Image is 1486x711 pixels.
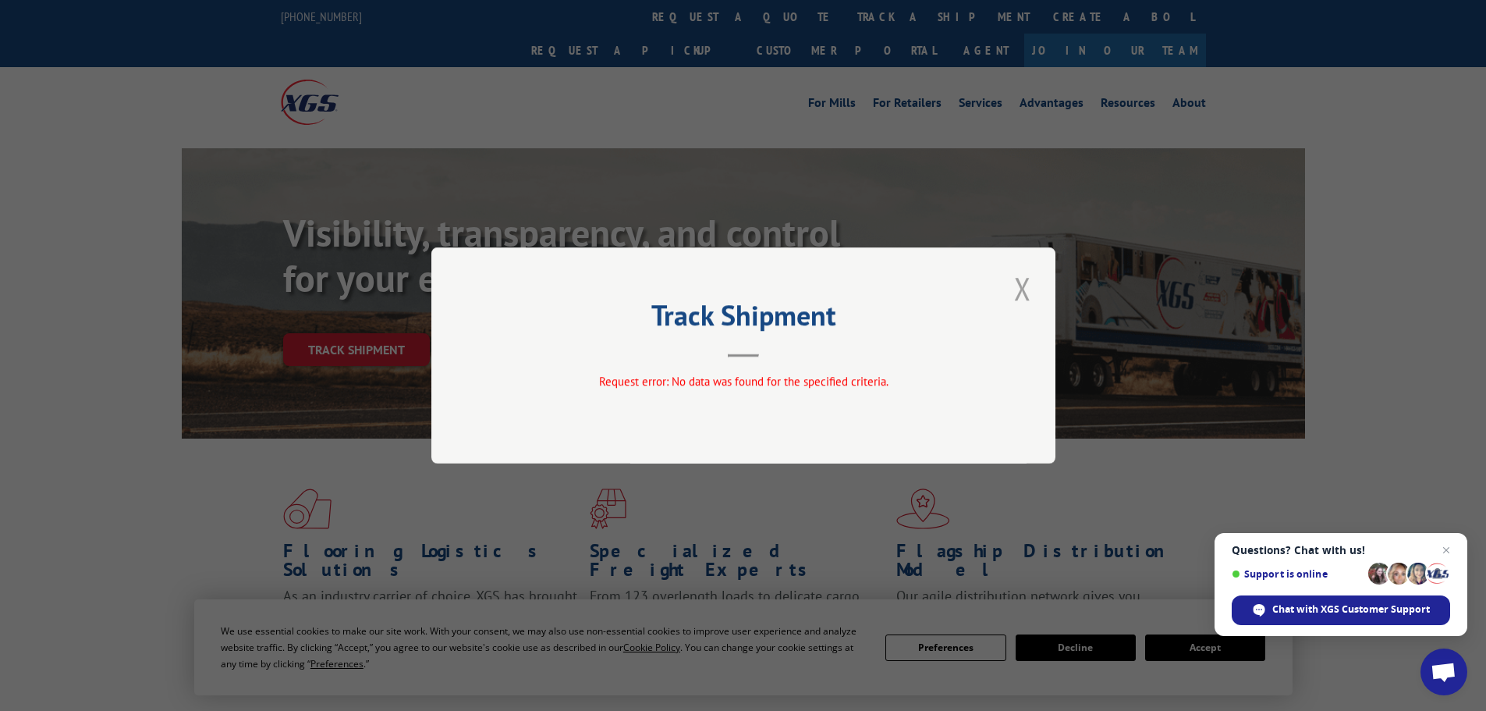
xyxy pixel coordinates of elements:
button: Close modal [1009,267,1036,310]
a: Open chat [1420,649,1467,695]
span: Chat with XGS Customer Support [1232,595,1450,625]
span: Chat with XGS Customer Support [1272,603,1430,617]
span: Support is online [1232,568,1363,580]
span: Request error: No data was found for the specified criteria. [598,374,888,389]
span: Questions? Chat with us! [1232,544,1450,556]
h2: Track Shipment [509,304,977,334]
